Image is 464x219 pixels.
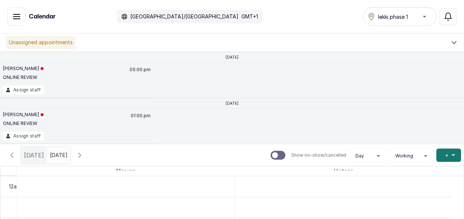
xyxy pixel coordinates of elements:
button: Assign staff [3,86,44,94]
p: Unassigned appointments [6,36,76,49]
p: [DATE] [226,101,238,105]
p: [PERSON_NAME] [3,66,44,72]
span: [DATE] [24,151,44,160]
button: Day [353,153,383,159]
button: lekki phase 1 [363,7,437,26]
p: GMT+1 [241,13,258,20]
button: Working [392,153,430,159]
p: 01:00 pm [130,112,152,132]
button: + [436,149,461,162]
span: Day [355,153,364,159]
p: 05:00 pm [128,66,152,86]
span: Maryam [115,166,137,175]
h1: Calendar [29,12,56,21]
p: [DATE] [226,55,238,59]
div: 12am [7,182,22,190]
span: Victoria [333,166,355,175]
span: + [445,152,448,159]
button: Assign staff [3,132,44,140]
span: Working [395,153,413,159]
p: Show no-show/cancelled [291,152,346,158]
p: [PERSON_NAME] [3,112,44,118]
p: [GEOGRAPHIC_DATA]/[GEOGRAPHIC_DATA] [130,13,238,20]
span: lekki phase 1 [378,13,408,21]
p: ONLINE REVIEW [3,121,44,126]
div: [DATE] [21,147,47,164]
p: ONLINE REVIEW [3,74,44,80]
